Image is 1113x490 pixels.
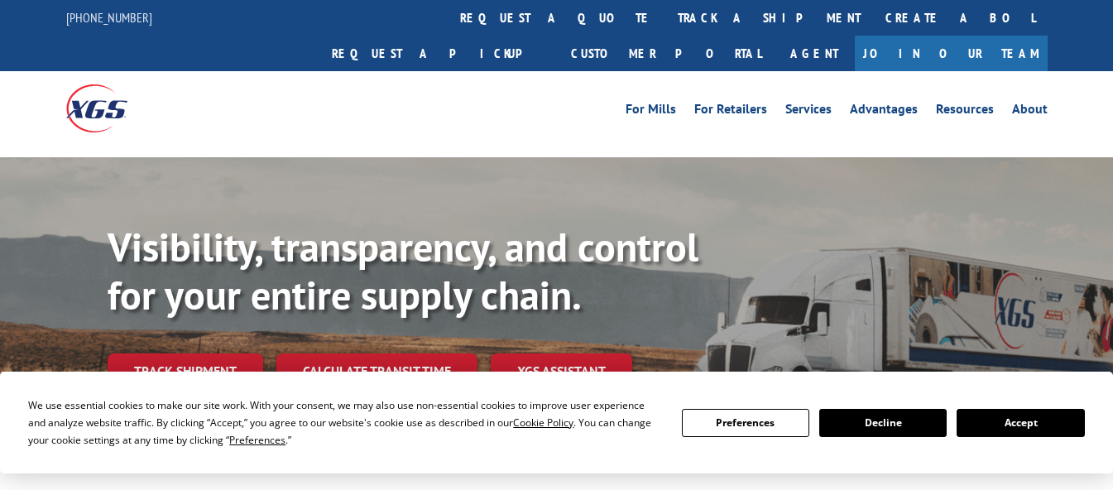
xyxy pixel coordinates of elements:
[774,36,855,71] a: Agent
[1012,103,1048,121] a: About
[694,103,767,121] a: For Retailers
[559,36,774,71] a: Customer Portal
[819,409,947,437] button: Decline
[491,353,632,389] a: XGS ASSISTANT
[682,409,809,437] button: Preferences
[108,353,263,388] a: Track shipment
[936,103,994,121] a: Resources
[66,9,152,26] a: [PHONE_NUMBER]
[319,36,559,71] a: Request a pickup
[785,103,832,121] a: Services
[626,103,676,121] a: For Mills
[513,416,573,430] span: Cookie Policy
[855,36,1048,71] a: Join Our Team
[276,353,477,389] a: Calculate transit time
[28,396,661,449] div: We use essential cookies to make our site work. With your consent, we may also use non-essential ...
[850,103,918,121] a: Advantages
[957,409,1084,437] button: Accept
[229,433,285,447] span: Preferences
[108,221,698,320] b: Visibility, transparency, and control for your entire supply chain.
